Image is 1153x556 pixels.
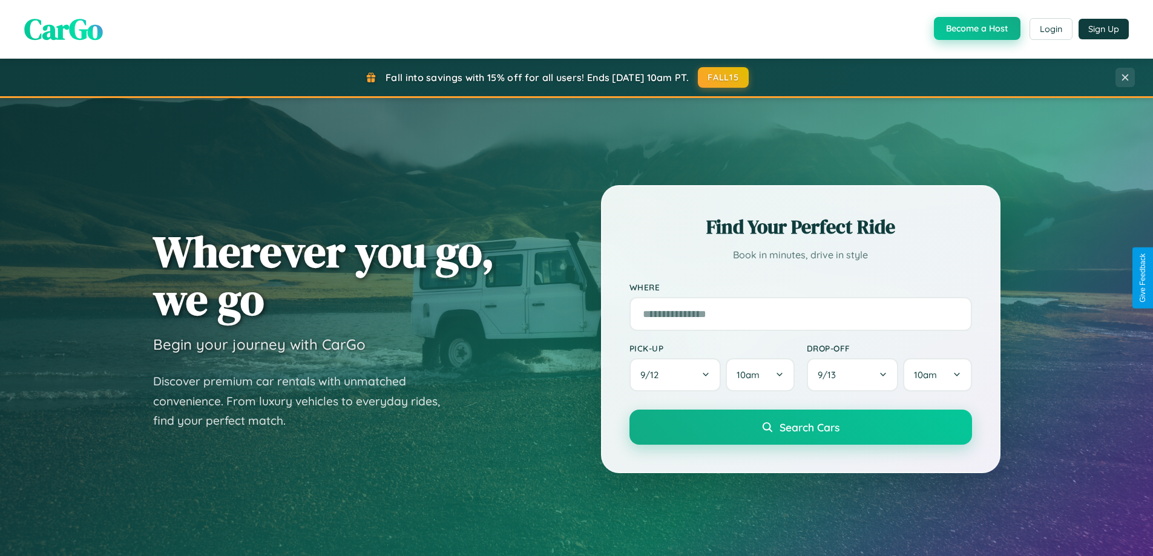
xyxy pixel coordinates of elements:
[629,246,972,264] p: Book in minutes, drive in style
[153,371,456,431] p: Discover premium car rentals with unmatched convenience. From luxury vehicles to everyday rides, ...
[1030,18,1073,40] button: Login
[698,67,749,88] button: FALL15
[386,71,689,83] span: Fall into savings with 15% off for all users! Ends [DATE] 10am PT.
[807,343,972,353] label: Drop-off
[629,282,972,292] label: Where
[914,369,937,381] span: 10am
[818,369,842,381] span: 9 / 13
[629,358,721,391] button: 9/12
[640,369,665,381] span: 9 / 12
[903,358,971,391] button: 10am
[726,358,794,391] button: 10am
[629,214,972,240] h2: Find Your Perfect Ride
[629,410,972,445] button: Search Cars
[153,335,366,353] h3: Begin your journey with CarGo
[1138,253,1147,303] div: Give Feedback
[737,369,760,381] span: 10am
[807,358,899,391] button: 9/13
[153,227,494,323] h1: Wherever you go, we go
[629,343,795,353] label: Pick-up
[24,9,103,49] span: CarGo
[780,420,839,434] span: Search Cars
[934,17,1020,40] button: Become a Host
[1079,19,1129,39] button: Sign Up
